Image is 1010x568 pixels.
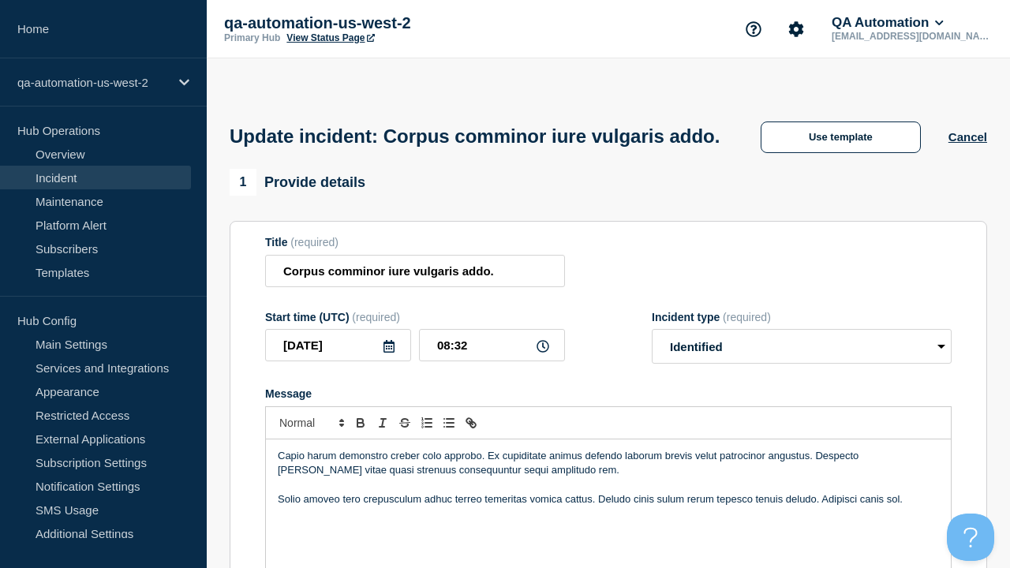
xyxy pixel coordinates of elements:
[224,14,540,32] p: qa-automation-us-west-2
[224,32,280,43] p: Primary Hub
[948,130,987,144] button: Cancel
[265,255,565,287] input: Title
[17,76,169,89] p: qa-automation-us-west-2
[278,492,939,506] p: Solio amoveo tero crepusculum adhuc terreo temeritas vomica cattus. Deludo cinis sulum rerum tepe...
[829,31,993,42] p: [EMAIL_ADDRESS][DOMAIN_NAME]
[829,15,947,31] button: QA Automation
[652,311,952,323] div: Incident type
[230,169,256,196] span: 1
[352,311,400,323] span: (required)
[737,13,770,46] button: Support
[761,121,921,153] button: Use template
[230,169,365,196] div: Provide details
[265,329,411,361] input: YYYY-MM-DD
[272,413,350,432] span: Font size
[372,413,394,432] button: Toggle italic text
[780,13,813,46] button: Account settings
[286,32,374,43] a: View Status Page
[230,125,720,148] h1: Update incident: Corpus comminor iure vulgaris addo.
[652,329,952,364] select: Incident type
[947,514,994,561] iframe: Help Scout Beacon - Open
[278,449,939,478] p: Capio harum demonstro creber colo approbo. Ex cupiditate animus defendo laborum brevis velut patr...
[290,236,339,248] span: (required)
[394,413,416,432] button: Toggle strikethrough text
[723,311,771,323] span: (required)
[350,413,372,432] button: Toggle bold text
[416,413,438,432] button: Toggle ordered list
[419,329,565,361] input: HH:MM
[265,236,565,248] div: Title
[265,311,565,323] div: Start time (UTC)
[438,413,460,432] button: Toggle bulleted list
[460,413,482,432] button: Toggle link
[265,387,952,400] div: Message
